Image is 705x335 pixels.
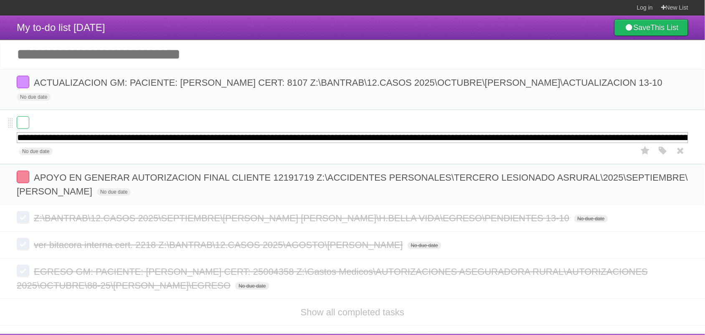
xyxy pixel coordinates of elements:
[614,19,688,36] a: SaveThis List
[17,22,105,33] span: My to-do list [DATE]
[17,116,29,129] label: Done
[17,171,29,183] label: Done
[301,307,404,317] a: Show all completed tasks
[17,266,648,291] span: EGRESO GM: PACIENTE: [PERSON_NAME] CERT: 25004358 Z:\Gastos Medicos\AUTORIZACIONES ASEGURADORA RU...
[17,211,29,224] label: Done
[34,240,405,250] span: ver bitacora interna cert. 2218 Z:\BANTRAB\12.CASOS 2025\AGOSTO\[PERSON_NAME]
[97,188,131,196] span: No due date
[17,76,29,88] label: Done
[17,238,29,251] label: Done
[235,282,269,290] span: No due date
[34,213,572,223] span: Z:\BANTRAB\12.CASOS 2025\SEPTIEMBRE\[PERSON_NAME] [PERSON_NAME]\H.BELLA VIDA\EGRESO\PENDIENTES 13-10
[34,77,664,88] span: ACTUALIZACION GM: PACIENTE: [PERSON_NAME] CERT: 8107 Z:\BANTRAB\12.CASOS 2025\OCTUBRE\[PERSON_NAM...
[17,93,51,101] span: No due date
[637,144,653,158] label: Star task
[574,215,608,222] span: No due date
[17,265,29,277] label: Done
[651,23,679,32] b: This List
[19,148,53,155] span: No due date
[408,242,441,249] span: No due date
[17,172,688,197] span: APOYO EN GENERAR AUTORIZACION FINAL CLIENTE 12191719 Z:\ACCIDENTES PERSONALES\TERCERO LESIONADO A...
